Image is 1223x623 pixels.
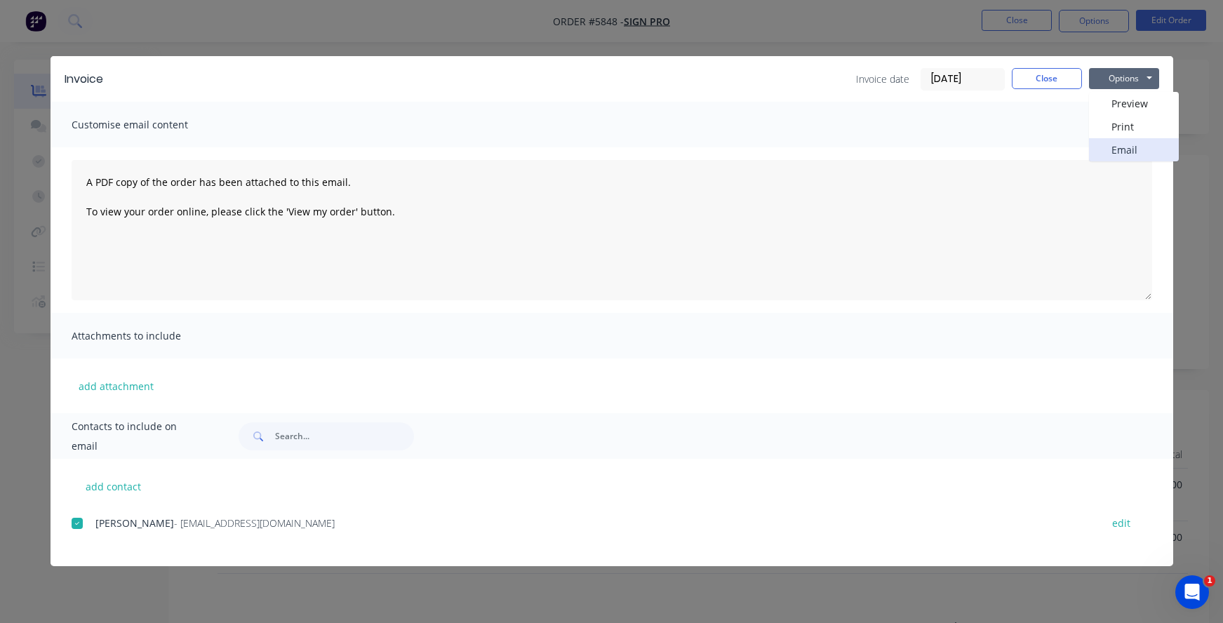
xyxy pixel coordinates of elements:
button: edit [1104,514,1139,532]
button: add contact [72,476,156,497]
span: [PERSON_NAME] [95,516,174,530]
span: Customise email content [72,115,226,135]
iframe: Intercom live chat [1175,575,1209,609]
button: Preview [1089,92,1179,115]
button: Options [1089,68,1159,89]
span: Invoice date [856,72,909,86]
span: Contacts to include on email [72,417,204,456]
input: Search... [275,422,414,450]
div: Invoice [65,71,103,88]
span: Attachments to include [72,326,226,346]
span: - [EMAIL_ADDRESS][DOMAIN_NAME] [174,516,335,530]
button: Print [1089,115,1179,138]
textarea: A PDF copy of the order has been attached to this email. To view your order online, please click ... [72,160,1152,300]
button: add attachment [72,375,161,396]
button: Close [1012,68,1082,89]
button: Email [1089,138,1179,161]
span: 1 [1204,575,1215,587]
